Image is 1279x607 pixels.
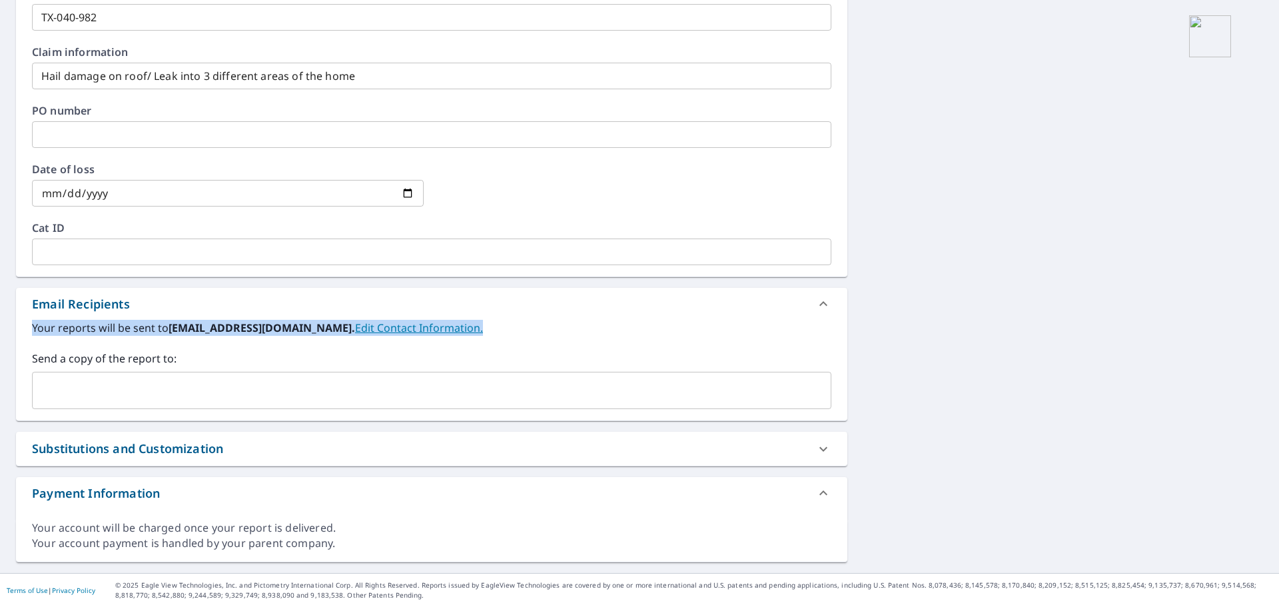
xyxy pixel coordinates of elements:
[16,477,847,509] div: Payment Information
[32,350,831,366] label: Send a copy of the report to:
[32,223,831,233] label: Cat ID
[32,47,831,57] label: Claim information
[32,164,424,175] label: Date of loss
[32,320,831,336] label: Your reports will be sent to
[16,432,847,466] div: Substitutions and Customization
[169,320,355,335] b: [EMAIL_ADDRESS][DOMAIN_NAME].
[52,586,95,595] a: Privacy Policy
[32,295,130,313] div: Email Recipients
[7,7,49,49] img: icon128gray.png
[32,520,831,536] div: Your account will be charged once your report is delivered.
[355,320,483,335] a: EditContactInfo
[7,586,95,594] p: |
[32,484,160,502] div: Payment Information
[32,536,831,551] div: Your account payment is handled by your parent company.
[115,580,1272,600] p: © 2025 Eagle View Technologies, Inc. and Pictometry International Corp. All Rights Reserved. Repo...
[32,440,223,458] div: Substitutions and Customization
[16,288,847,320] div: Email Recipients
[7,586,48,595] a: Terms of Use
[32,105,831,116] label: PO number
